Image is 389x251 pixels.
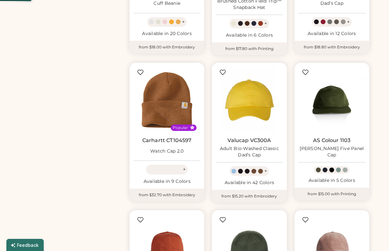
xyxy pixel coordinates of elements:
div: from $18.00 with Embroidery [130,41,204,54]
button: Popular Style [190,125,195,130]
div: Cuff Beanie [153,0,180,7]
div: + [264,168,267,175]
div: Available in 9 Colors [133,178,200,185]
div: Available in 20 Colors [133,31,200,37]
div: Dad’s Cap [320,0,343,7]
div: Available in 12 Colors [298,31,365,37]
div: [PERSON_NAME] Five Panel Cap [298,146,365,158]
div: from $32.70 with Embroidery [130,189,204,201]
img: Carhartt CT104597 Watch Cap 2.0 [133,67,200,133]
div: + [347,18,350,25]
img: AS Colour 1103 Finn Five Panel Cap [298,67,365,133]
a: Valucap VC300A [228,137,271,144]
a: AS Colour 1103 [313,137,350,144]
div: Available in 5 Colors [298,177,365,184]
div: Watch Cap 2.0 [150,148,183,154]
div: Adult Bio-Washed Classic Dad’s Cap [216,146,283,158]
div: from $15.00 with Printing [295,188,369,200]
div: Available in 6 Colors [216,32,283,39]
img: Valucap VC300A Adult Bio-Washed Classic Dad’s Cap [216,67,283,133]
div: from $15.20 with Embroidery [212,190,287,203]
div: + [182,18,185,25]
div: + [264,20,267,27]
div: + [183,166,186,173]
div: Available in 42 Colors [216,180,283,186]
div: from $18.80 with Embroidery [295,41,369,54]
div: from $17.80 with Printing [212,42,287,55]
a: Carhartt CT104597 [142,137,192,144]
div: Popular [173,125,188,130]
